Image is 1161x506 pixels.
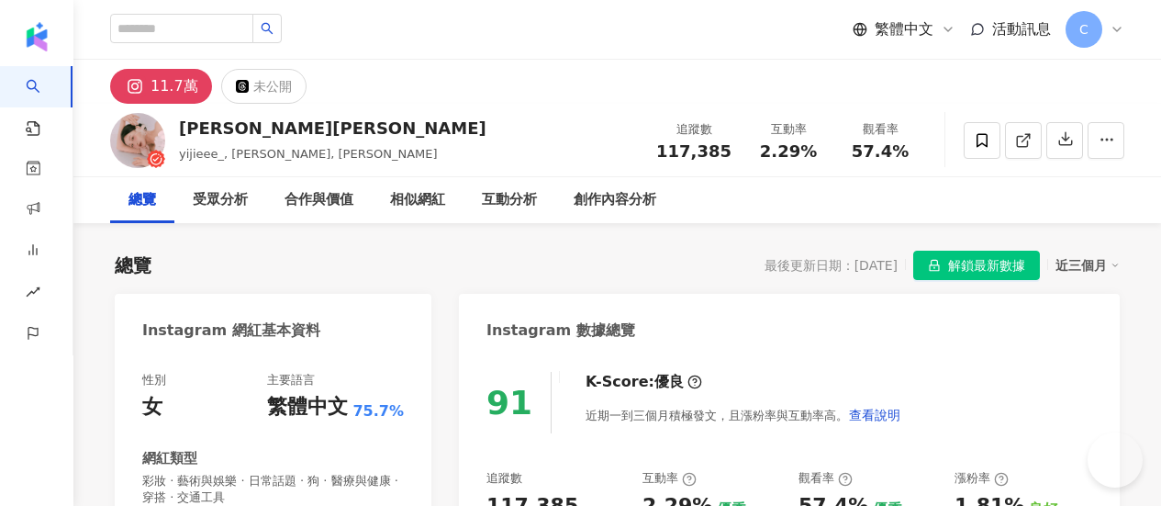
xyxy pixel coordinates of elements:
span: 繁體中文 [875,19,933,39]
img: KOL Avatar [110,113,165,168]
div: 91 [486,384,532,422]
div: [PERSON_NAME][PERSON_NAME] [179,117,486,140]
iframe: Help Scout Beacon - Open [1088,433,1143,488]
div: 優良 [654,372,684,392]
div: 受眾分析 [193,189,248,211]
div: 觀看率 [798,470,853,487]
span: 57.4% [852,142,909,161]
div: 性別 [142,372,166,388]
div: 總覽 [128,189,156,211]
div: 合作與價值 [285,189,353,211]
span: 彩妝 · 藝術與娛樂 · 日常話題 · 狗 · 醫療與健康 · 穿搭 · 交通工具 [142,473,404,506]
div: 相似網紅 [390,189,445,211]
div: 未公開 [253,73,292,99]
div: K-Score : [586,372,702,392]
span: 2.29% [760,142,817,161]
div: 最後更新日期：[DATE] [765,258,898,273]
span: rise [26,274,40,315]
div: 網紅類型 [142,449,197,468]
div: 追蹤數 [656,120,731,139]
span: 75.7% [352,401,404,422]
span: yijieee_, [PERSON_NAME], [PERSON_NAME] [179,147,438,161]
span: 查看說明 [849,408,900,422]
button: 解鎖最新數據 [913,251,1040,280]
div: 女 [142,393,162,422]
div: 總覽 [115,253,151,278]
button: 11.7萬 [110,69,212,104]
a: search [26,66,62,138]
div: Instagram 網紅基本資料 [142,320,320,341]
span: 活動訊息 [992,20,1051,38]
div: 創作內容分析 [574,189,656,211]
div: 主要語言 [267,372,315,388]
div: 追蹤數 [486,470,522,487]
div: 互動率 [754,120,823,139]
div: 互動率 [642,470,697,487]
div: 11.7萬 [151,73,198,99]
button: 查看說明 [848,397,901,433]
span: lock [928,259,941,272]
span: C [1079,19,1088,39]
img: logo icon [22,22,51,51]
div: 近期一到三個月積極發文，且漲粉率與互動率高。 [586,397,901,433]
button: 未公開 [221,69,307,104]
div: 互動分析 [482,189,537,211]
span: 解鎖最新數據 [948,252,1025,281]
div: Instagram 數據總覽 [486,320,635,341]
div: 觀看率 [845,120,915,139]
div: 繁體中文 [267,393,348,422]
div: 漲粉率 [954,470,1009,487]
span: search [261,22,274,35]
span: 117,385 [656,141,731,161]
div: 近三個月 [1055,253,1120,277]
